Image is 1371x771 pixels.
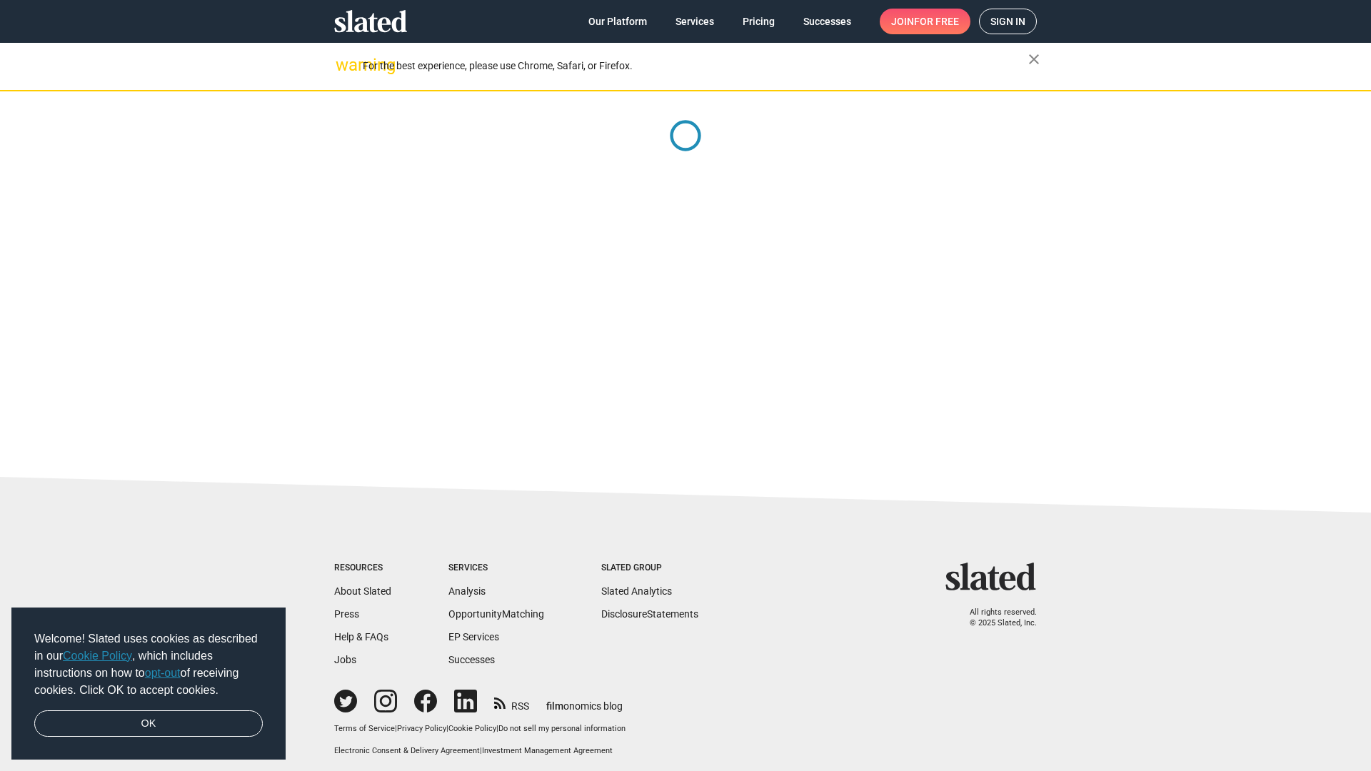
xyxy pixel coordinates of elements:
[334,631,388,642] a: Help & FAQs
[334,608,359,620] a: Press
[955,608,1037,628] p: All rights reserved. © 2025 Slated, Inc.
[601,608,698,620] a: DisclosureStatements
[577,9,658,34] a: Our Platform
[990,9,1025,34] span: Sign in
[395,724,397,733] span: |
[803,9,851,34] span: Successes
[731,9,786,34] a: Pricing
[397,724,446,733] a: Privacy Policy
[446,724,448,733] span: |
[145,667,181,679] a: opt-out
[494,691,529,713] a: RSS
[448,563,544,574] div: Services
[1025,51,1043,68] mat-icon: close
[601,585,672,597] a: Slated Analytics
[546,688,623,713] a: filmonomics blog
[588,9,647,34] span: Our Platform
[448,654,495,665] a: Successes
[498,724,626,735] button: Do not sell my personal information
[482,746,613,755] a: Investment Management Agreement
[363,56,1028,76] div: For the best experience, please use Chrome, Safari, or Firefox.
[334,654,356,665] a: Jobs
[34,710,263,737] a: dismiss cookie message
[496,724,498,733] span: |
[664,9,725,34] a: Services
[979,9,1037,34] a: Sign in
[63,650,132,662] a: Cookie Policy
[334,563,391,574] div: Resources
[448,724,496,733] a: Cookie Policy
[676,9,714,34] span: Services
[792,9,863,34] a: Successes
[546,700,563,712] span: film
[11,608,286,760] div: cookieconsent
[601,563,698,574] div: Slated Group
[336,56,353,74] mat-icon: warning
[743,9,775,34] span: Pricing
[891,9,959,34] span: Join
[334,724,395,733] a: Terms of Service
[448,608,544,620] a: OpportunityMatching
[448,631,499,642] a: EP Services
[880,9,970,34] a: Joinfor free
[448,585,486,597] a: Analysis
[334,746,480,755] a: Electronic Consent & Delivery Agreement
[914,9,959,34] span: for free
[480,746,482,755] span: |
[334,585,391,597] a: About Slated
[34,630,263,699] span: Welcome! Slated uses cookies as described in our , which includes instructions on how to of recei...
